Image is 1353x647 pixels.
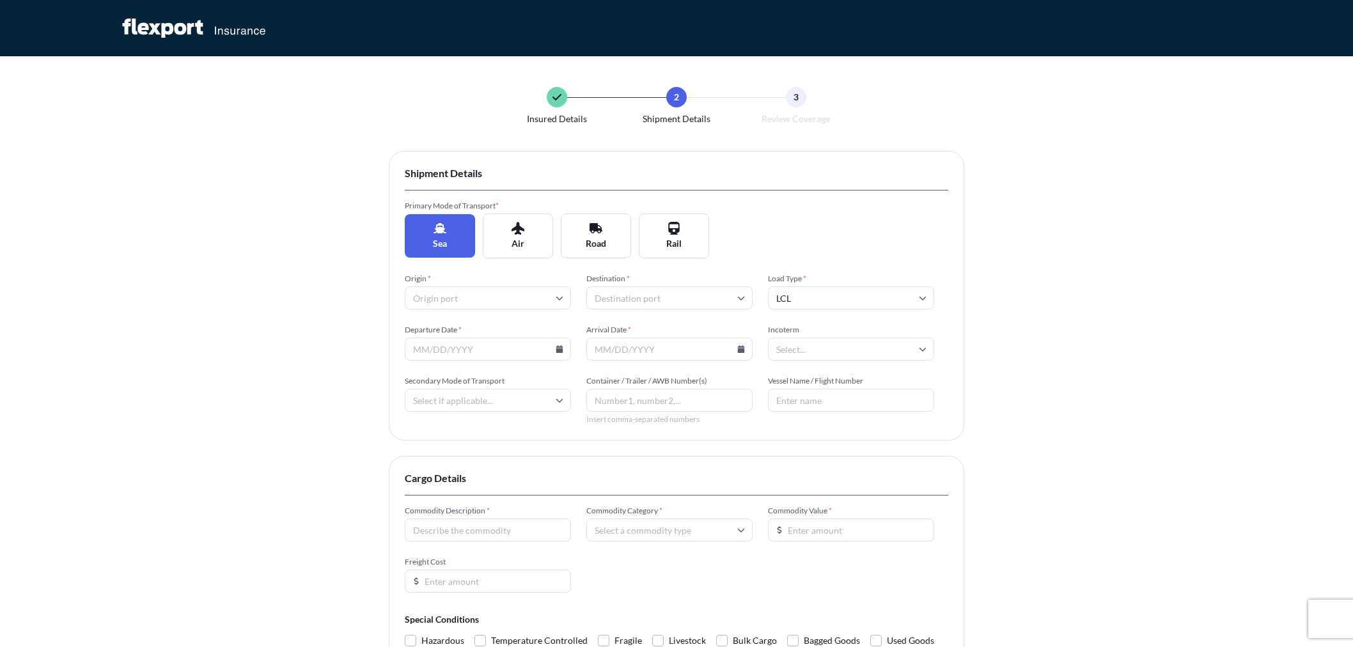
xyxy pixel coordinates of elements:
input: Enter amount [768,518,934,542]
span: Shipment Details [405,167,948,180]
input: Select if applicable... [405,389,571,412]
span: Load Type [768,274,934,284]
input: Select... [768,338,934,361]
span: Shipment Details [643,113,710,125]
span: Commodity Description [405,506,571,516]
button: Sea [405,214,475,258]
span: Origin [405,274,571,284]
input: Select... [768,286,934,309]
span: Cargo Details [405,472,948,485]
span: Insured Details [527,113,587,125]
input: Destination port [586,286,753,309]
input: Enter amount [405,570,571,593]
span: Incoterm [768,325,934,335]
button: Air [483,214,553,258]
button: Road [561,214,631,258]
span: Insert comma-separated numbers [586,414,753,425]
span: 3 [794,91,799,104]
span: Commodity Value [768,506,934,516]
span: Arrival Date [586,325,753,335]
input: Enter name [768,389,934,412]
input: Origin port [405,286,571,309]
input: Describe the commodity [405,518,571,542]
span: 2 [674,91,679,104]
span: Air [512,237,524,250]
span: Secondary Mode of Transport [405,376,571,386]
span: Primary Mode of Transport [405,201,571,211]
span: Special Conditions [405,613,948,626]
span: Destination [586,274,753,284]
span: Commodity Category [586,506,753,516]
input: MM/DD/YYYY [586,338,753,361]
span: Freight Cost [405,557,571,567]
span: Road [586,237,606,250]
span: Sea [433,237,447,250]
span: Container / Trailer / AWB Number(s) [586,376,753,386]
span: Rail [666,237,682,250]
span: Departure Date [405,325,571,335]
button: Rail [639,214,709,258]
input: Select a commodity type [586,518,753,542]
input: Number1, number2,... [586,389,753,412]
span: Vessel Name / Flight Number [768,376,934,386]
span: Review Coverage [762,113,830,125]
input: MM/DD/YYYY [405,338,571,361]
